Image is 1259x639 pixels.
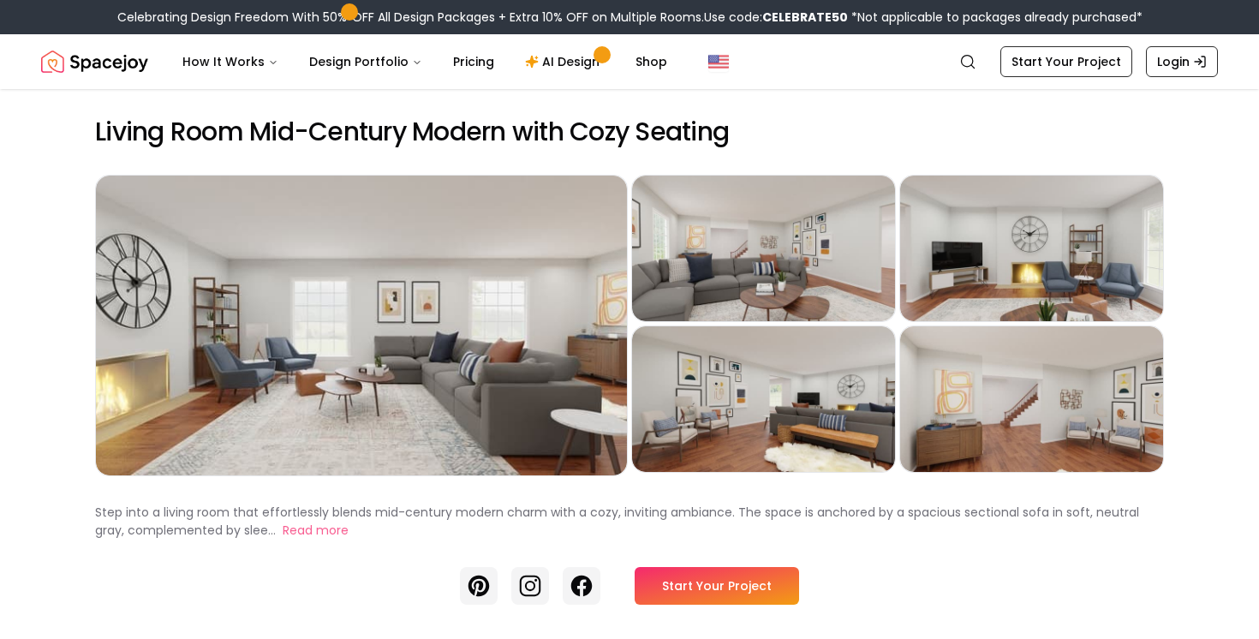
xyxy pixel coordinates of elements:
[95,504,1139,539] p: Step into a living room that effortlessly blends mid-century modern charm with a cozy, inviting a...
[511,45,618,79] a: AI Design
[708,51,729,72] img: United States
[439,45,508,79] a: Pricing
[1000,46,1132,77] a: Start Your Project
[1146,46,1218,77] a: Login
[295,45,436,79] button: Design Portfolio
[169,45,681,79] nav: Main
[169,45,292,79] button: How It Works
[41,34,1218,89] nav: Global
[762,9,848,26] b: CELEBRATE50
[41,45,148,79] a: Spacejoy
[848,9,1143,26] span: *Not applicable to packages already purchased*
[95,116,1164,147] h2: Living Room Mid-Century Modern with Cozy Seating
[704,9,848,26] span: Use code:
[41,45,148,79] img: Spacejoy Logo
[117,9,1143,26] div: Celebrating Design Freedom With 50% OFF All Design Packages + Extra 10% OFF on Multiple Rooms.
[622,45,681,79] a: Shop
[635,567,799,605] a: Start Your Project
[283,522,349,540] button: Read more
